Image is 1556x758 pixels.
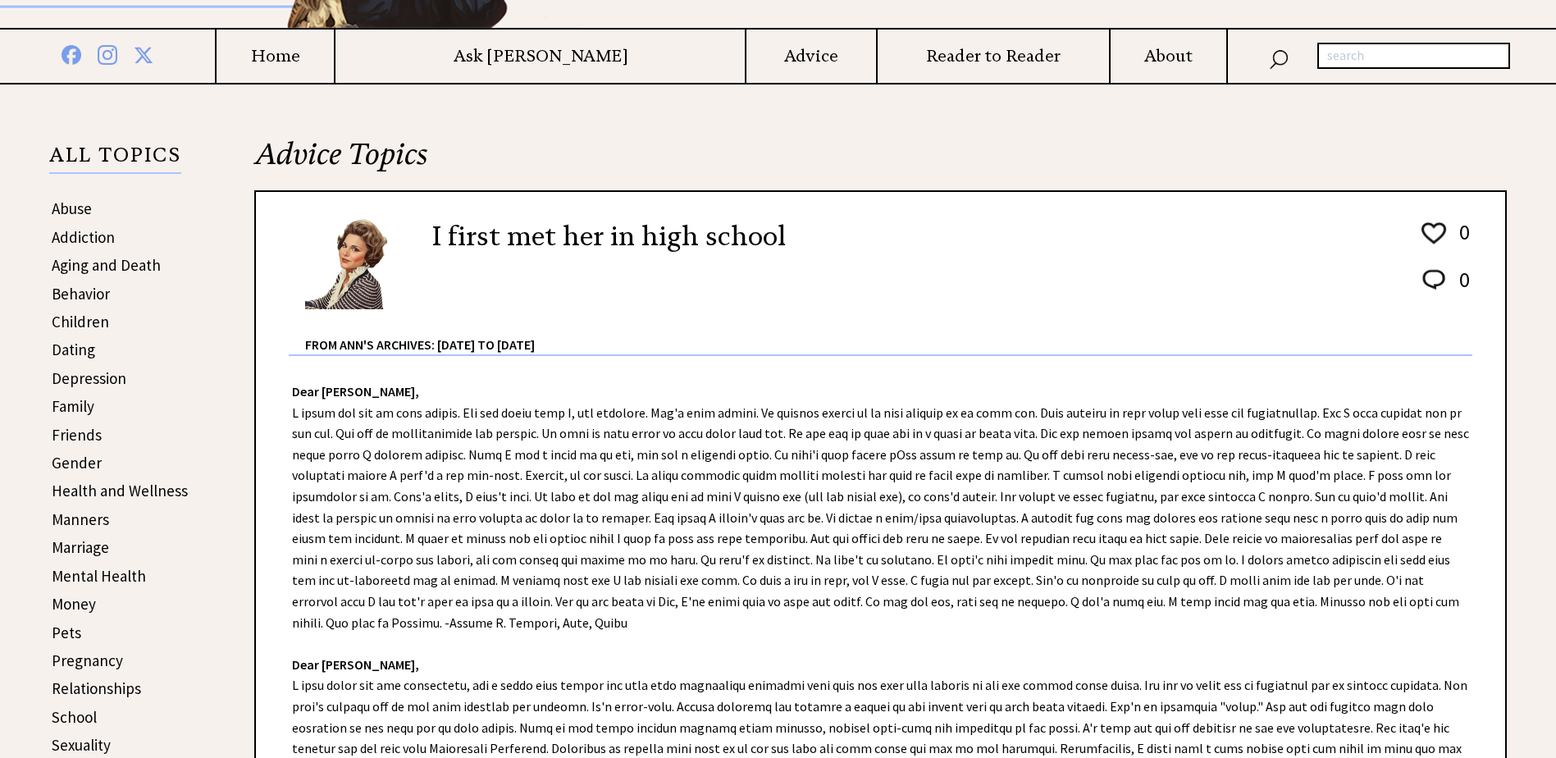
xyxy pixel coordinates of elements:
a: Addiction [52,227,115,247]
a: Mental Health [52,566,146,586]
img: instagram%20blue.png [98,42,117,65]
img: heart_outline%201.png [1419,219,1449,248]
a: Aging and Death [52,255,161,275]
a: Relationships [52,678,141,698]
img: search_nav.png [1269,46,1289,70]
td: 0 [1451,266,1471,309]
p: ALL TOPICS [49,146,181,174]
a: Manners [52,509,109,529]
a: Pets [52,623,81,642]
img: message_round%202.png [1419,267,1449,293]
a: Behavior [52,284,110,304]
div: From Ann's Archives: [DATE] to [DATE] [305,311,1472,354]
a: Children [52,312,109,331]
a: Friends [52,425,102,445]
a: Money [52,594,96,614]
h2: Advice Topics [254,135,1507,190]
img: x%20blue.png [134,43,153,65]
a: Sexuality [52,735,111,755]
a: Dating [52,340,95,359]
a: Ask [PERSON_NAME] [335,46,745,66]
img: Ann6%20v2%20small.png [305,217,408,309]
a: Abuse [52,199,92,218]
td: 0 [1451,218,1471,264]
a: Advice [746,46,875,66]
strong: Dear [PERSON_NAME], [292,383,419,400]
a: About [1111,46,1226,66]
a: Pregnancy [52,651,123,670]
a: Gender [52,453,102,473]
a: Health and Wellness [52,481,188,500]
a: Depression [52,368,126,388]
input: search [1317,43,1510,69]
a: Home [217,46,334,66]
a: Marriage [52,537,109,557]
strong: Dear [PERSON_NAME], [292,656,419,673]
a: School [52,707,97,727]
img: facebook%20blue.png [62,42,81,65]
a: Reader to Reader [878,46,1110,66]
h2: I first met her in high school [432,217,786,256]
a: Family [52,396,94,416]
